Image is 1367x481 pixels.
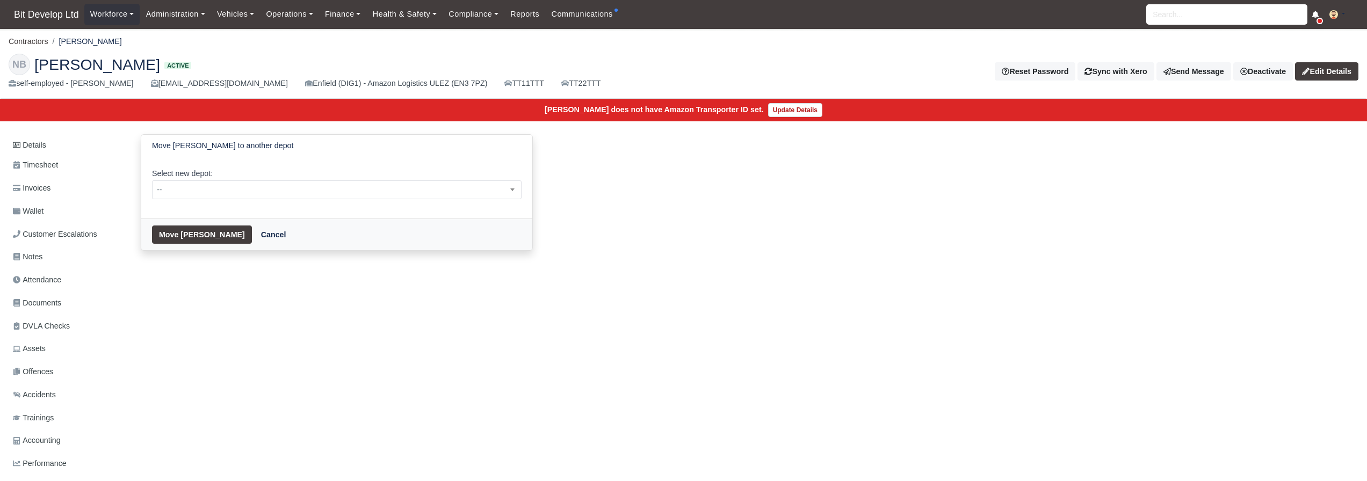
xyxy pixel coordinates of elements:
div: Enfield (DIG1) - Amazon Logistics ULEZ (EN3 7PZ) [305,77,487,90]
a: Workforce [84,4,140,25]
a: Bit Develop Ltd [9,4,84,25]
a: Assets [9,338,128,359]
h6: Move [PERSON_NAME] to another depot [152,141,293,150]
span: Notes [13,251,42,263]
a: Timesheet [9,155,128,176]
input: Search... [1146,4,1307,25]
div: self-employed - [PERSON_NAME] [9,77,134,90]
a: Notes [9,246,128,267]
span: Invoices [13,182,50,194]
a: Administration [140,4,211,25]
a: Contractors [9,37,48,46]
a: Accounting [9,430,128,451]
span: -- [152,180,522,199]
a: DVLA Checks [9,316,128,337]
span: Accidents [13,389,56,401]
div: NB [9,54,30,75]
button: Move [PERSON_NAME] [152,225,252,244]
span: Offences [13,366,53,378]
span: Trainings [13,412,54,424]
span: Accounting [13,434,61,447]
a: Finance [319,4,367,25]
a: Cancel [254,225,293,244]
a: Reports [504,4,545,25]
a: Vehicles [211,4,261,25]
a: Attendance [9,269,128,290]
a: TT22TTT [561,77,601,90]
a: Documents [9,293,128,314]
a: Compliance [443,4,504,25]
a: Performance [9,453,128,474]
a: Customer Escalations [9,224,128,245]
a: Trainings [9,407,128,428]
span: DVLA Checks [13,320,70,332]
a: Invoices [9,178,128,199]
li: [PERSON_NAME] [48,35,122,48]
div: [EMAIL_ADDRESS][DOMAIN_NAME] [151,77,288,90]
span: Wallet [13,205,44,217]
a: Wallet [9,201,128,222]
span: Timesheet [13,159,58,171]
a: Offences [9,361,128,382]
a: Deactivate [1233,62,1293,81]
span: Documents [13,297,61,309]
a: Health & Safety [367,4,443,25]
a: Communications [545,4,619,25]
button: Sync with Xero [1077,62,1154,81]
span: Active [164,62,191,70]
span: -- [153,183,521,196]
span: Customer Escalations [13,228,97,240]
span: Performance [13,457,67,470]
a: Update Details [768,103,822,117]
span: Attendance [13,274,61,286]
span: Assets [13,342,46,355]
a: Details [9,135,128,155]
button: Reset Password [995,62,1075,81]
label: Select new depot: [152,167,213,180]
a: Operations [260,4,319,25]
a: TT11TTT [504,77,544,90]
a: Edit Details [1295,62,1358,81]
span: [PERSON_NAME] [34,57,160,72]
a: Accidents [9,384,128,405]
a: Send Message [1156,62,1231,81]
div: Nick Baldjiev [1,45,1366,99]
